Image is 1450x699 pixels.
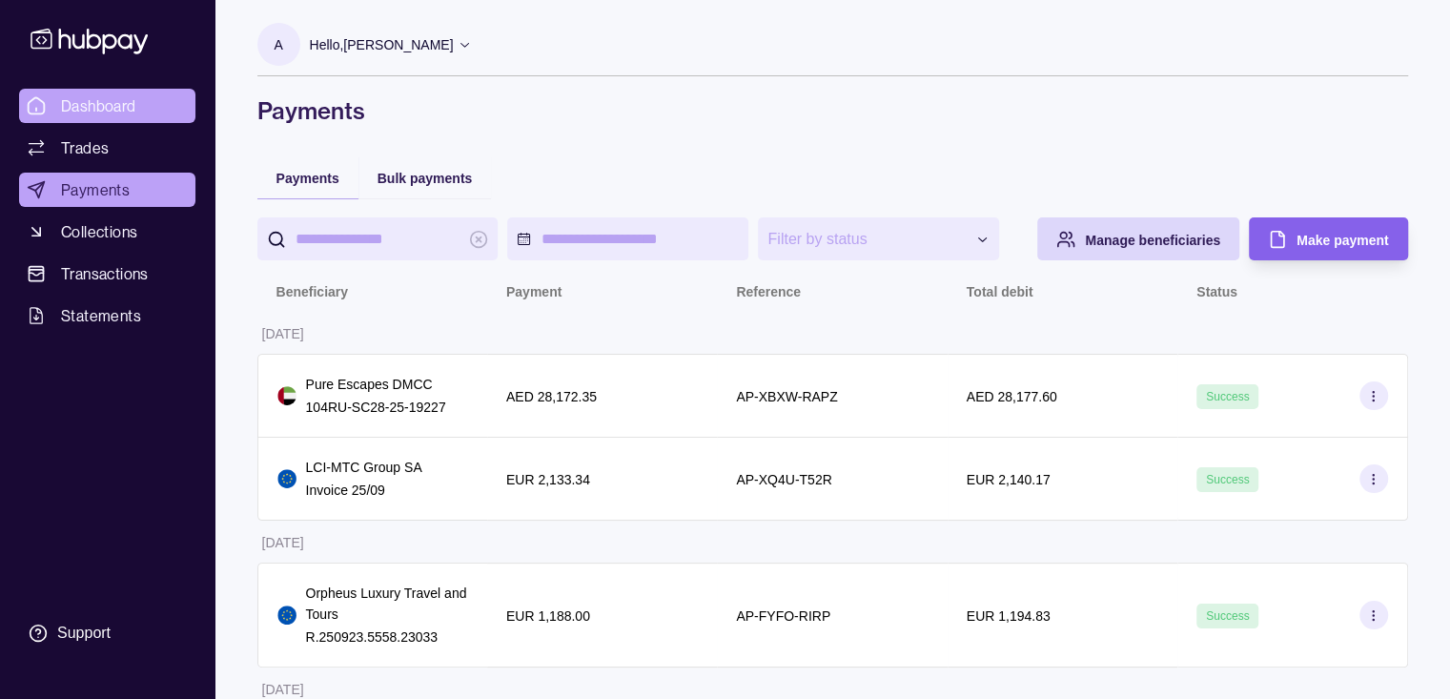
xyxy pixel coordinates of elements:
[506,472,590,487] p: EUR 2,133.34
[736,608,830,624] p: AP-FYFO-RIRP
[19,613,195,653] a: Support
[61,304,141,327] span: Statements
[306,374,446,395] p: Pure Escapes DMCC
[1196,284,1237,299] p: Status
[277,386,296,405] img: ae
[306,480,422,501] p: Invoice 25/09
[967,284,1033,299] p: Total debit
[506,389,597,404] p: AED 28,172.35
[19,89,195,123] a: Dashboard
[19,131,195,165] a: Trades
[306,397,446,418] p: 104RU-SC28-25-19227
[306,627,468,648] p: R.250923.5558.23033
[296,217,460,260] input: search
[1206,390,1249,403] span: Success
[61,178,130,201] span: Payments
[277,469,296,488] img: eu
[310,34,454,55] p: Hello, [PERSON_NAME]
[262,326,304,341] p: [DATE]
[1037,217,1239,260] button: Manage beneficiaries
[19,173,195,207] a: Payments
[736,389,837,404] p: AP-XBXW-RAPZ
[19,215,195,249] a: Collections
[61,94,136,117] span: Dashboard
[506,608,590,624] p: EUR 1,188.00
[262,682,304,697] p: [DATE]
[276,284,348,299] p: Beneficiary
[306,457,422,478] p: LCI-MTC Group SA
[967,608,1051,624] p: EUR 1,194.83
[378,171,473,186] span: Bulk payments
[967,472,1051,487] p: EUR 2,140.17
[57,623,111,644] div: Support
[277,606,296,625] img: eu
[262,535,304,550] p: [DATE]
[1249,217,1407,260] button: Make payment
[61,262,149,285] span: Transactions
[19,298,195,333] a: Statements
[967,389,1057,404] p: AED 28,177.60
[506,284,562,299] p: Payment
[61,136,109,159] span: Trades
[257,95,1408,126] h1: Payments
[61,220,137,243] span: Collections
[1297,233,1388,248] span: Make payment
[1206,609,1249,623] span: Success
[19,257,195,291] a: Transactions
[736,472,831,487] p: AP-XQ4U-T52R
[1206,473,1249,486] span: Success
[306,583,468,625] p: Orpheus Luxury Travel and Tours
[274,34,282,55] p: A
[276,171,339,186] span: Payments
[736,284,801,299] p: Reference
[1085,233,1220,248] span: Manage beneficiaries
